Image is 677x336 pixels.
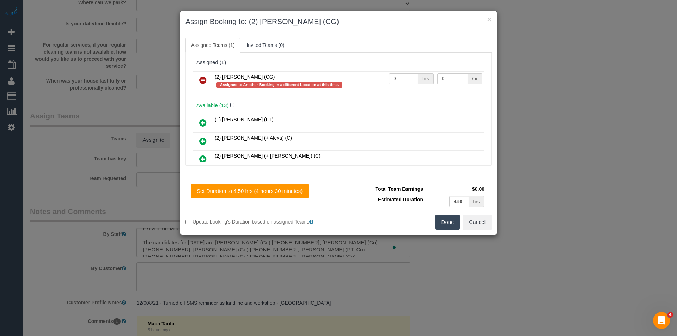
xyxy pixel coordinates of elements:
[215,135,292,141] span: (2) [PERSON_NAME] (+ Alexa) (C)
[185,220,190,224] input: Update booking's Duration based on assigned Teams
[216,82,342,88] span: Assigned to Another Booking in a different Location at this time.
[468,73,482,84] div: /hr
[215,74,275,80] span: (2) [PERSON_NAME] (CG)
[667,312,673,318] span: 4
[185,38,240,53] a: Assigned Teams (1)
[653,312,670,329] iframe: Intercom live chat
[463,215,492,230] button: Cancel
[487,16,492,23] button: ×
[191,184,309,198] button: Set Duration to 4.50 hrs (4 hours 30 minutes)
[196,103,481,109] h4: Available (13)
[425,184,486,194] td: $0.00
[196,60,481,66] div: Assigned (1)
[185,218,333,225] label: Update booking's Duration based on assigned Teams
[418,73,434,84] div: hrs
[185,16,492,27] h3: Assign Booking to: (2) [PERSON_NAME] (CG)
[469,196,484,207] div: hrs
[344,184,425,194] td: Total Team Earnings
[378,197,423,202] span: Estimated Duration
[435,215,460,230] button: Done
[215,153,321,159] span: (2) [PERSON_NAME] (+ [PERSON_NAME]) (C)
[215,117,273,122] span: (1) [PERSON_NAME] (FT)
[241,38,290,53] a: Invited Teams (0)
